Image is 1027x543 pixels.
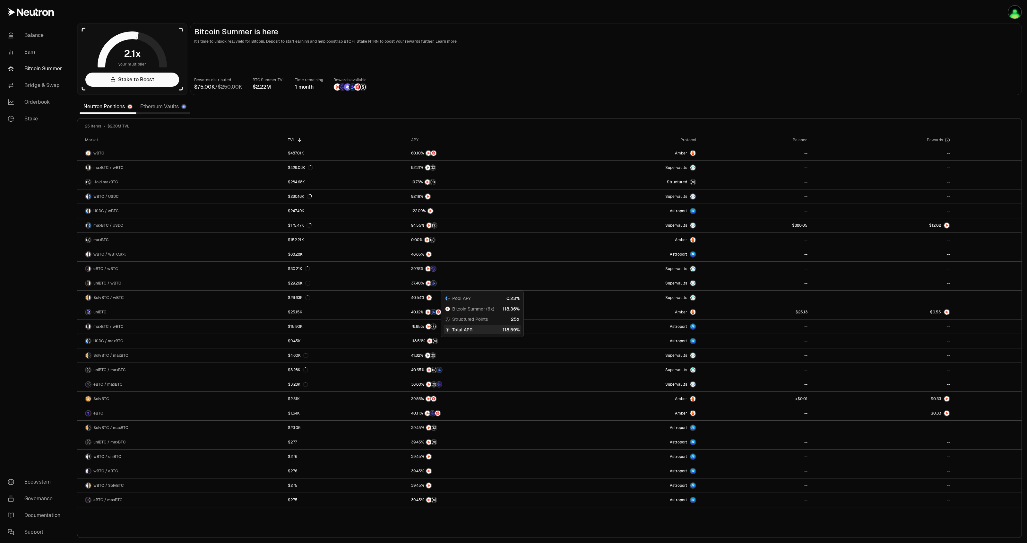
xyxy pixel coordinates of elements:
a: AmberAmber [555,146,700,160]
img: Structured Points [432,223,437,228]
div: $429.03K [288,165,313,170]
button: NTRNStructured Points [411,164,551,171]
a: SupervaultsSupervaults [555,262,700,276]
a: $25.15K [284,305,407,319]
a: $9.45K [284,334,407,348]
a: NTRNStructured Points [407,334,555,348]
img: maxBTC Logo [86,324,88,329]
img: maxBTC Logo [86,180,91,185]
a: SupervaultsSupervaults [555,291,700,305]
a: NTRNMars Fragments [407,392,555,406]
img: EtherFi Points [339,83,346,91]
a: $175.47K [284,218,407,232]
span: Supervaults [665,223,687,228]
a: Neutron Positions [80,100,136,113]
span: Amber [675,411,687,416]
img: Supervaults [690,353,695,358]
div: $29.26K [288,281,310,286]
img: eBTC Logo [86,382,88,387]
button: NTRN [411,294,551,301]
span: USDC / wBTC [93,208,119,214]
img: wBTC Logo [86,252,88,257]
img: maxBTC Logo [448,296,450,301]
a: -- [700,363,811,377]
a: NTRNStructured Points [407,218,555,232]
img: NTRN [425,353,430,358]
img: Structured Points [431,324,436,329]
img: NTRN [425,194,430,199]
img: NTRN [426,310,431,315]
a: AmberAmber [555,406,700,420]
a: NTRN Logo [811,406,954,420]
a: $29.26K [284,276,407,290]
a: eBTC LogowBTC LogoeBTC / wBTC [77,262,284,276]
span: wBTC [93,151,104,156]
img: Supervaults [690,382,695,387]
a: Ethereum Vaults [136,100,190,113]
span: uniBTC [93,310,107,315]
a: USDC LogomaxBTC LogoUSDC / maxBTC [77,334,284,348]
img: wBTC Logo [89,266,91,271]
img: Structured Points [431,382,436,387]
span: Supervaults [665,295,687,300]
img: Bedrock Diamonds [431,310,436,315]
img: maxBTC Logo [86,237,91,242]
a: -- [700,189,811,204]
img: EtherFi Points [431,266,436,271]
img: Amber [690,310,695,315]
a: -- [700,247,811,261]
img: Neutron Logo [128,105,132,109]
a: $28.63K [284,291,407,305]
img: Structured Points [430,165,436,170]
span: SolvBTC / maxBTC [93,353,128,358]
img: maxBTC Logo [86,165,88,170]
a: -- [811,175,954,189]
a: -- [811,189,954,204]
img: USDC Logo [89,194,91,199]
div: $487.01K [288,151,304,156]
img: Structured Points [432,367,437,372]
span: Supervaults [665,266,687,271]
span: Supervaults [665,382,687,387]
a: wBTC LogowBTC [77,146,284,160]
a: SupervaultsSupervaults [555,218,700,232]
a: -- [811,233,954,247]
a: Bridge & Swap [3,77,69,94]
a: $284.68K [284,175,407,189]
img: USDC Logo [86,338,88,344]
a: -- [700,320,811,334]
a: $429.03K [284,161,407,175]
img: NTRN [427,367,432,372]
a: -- [811,276,954,290]
div: $284.68K [288,180,305,185]
a: NTRNStructured Points [407,348,555,363]
span: Supervaults [665,165,687,170]
img: Supervaults [690,281,695,286]
a: uniBTC LogouniBTC [77,305,284,319]
img: NTRN Logo [944,223,949,228]
div: 25x [511,316,520,322]
img: Structured Points [430,180,435,185]
button: NTRNStructured Points [411,323,551,330]
img: Bedrock Diamonds [431,281,436,286]
img: Supervaults [690,165,695,170]
a: -- [811,247,954,261]
img: NTRN [426,281,431,286]
a: Stake to Boost [85,73,179,87]
img: maxBTC Logo [86,223,88,228]
button: NTRNStructured Points [411,237,551,243]
img: Structured Points [359,83,367,91]
img: NTRN [427,295,432,300]
a: NTRNStructured Points [407,233,555,247]
span: Supervaults [665,194,687,199]
img: NTRN [428,208,433,214]
div: $1.64K [288,411,300,416]
a: NTRNStructured Points [407,161,555,175]
a: -- [811,291,954,305]
button: NTRN [411,208,551,214]
img: wBTC Logo [86,194,88,199]
a: -- [700,233,811,247]
a: -- [700,161,811,175]
button: NTRNEtherFi Points [411,266,551,272]
img: NTRN [426,382,431,387]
